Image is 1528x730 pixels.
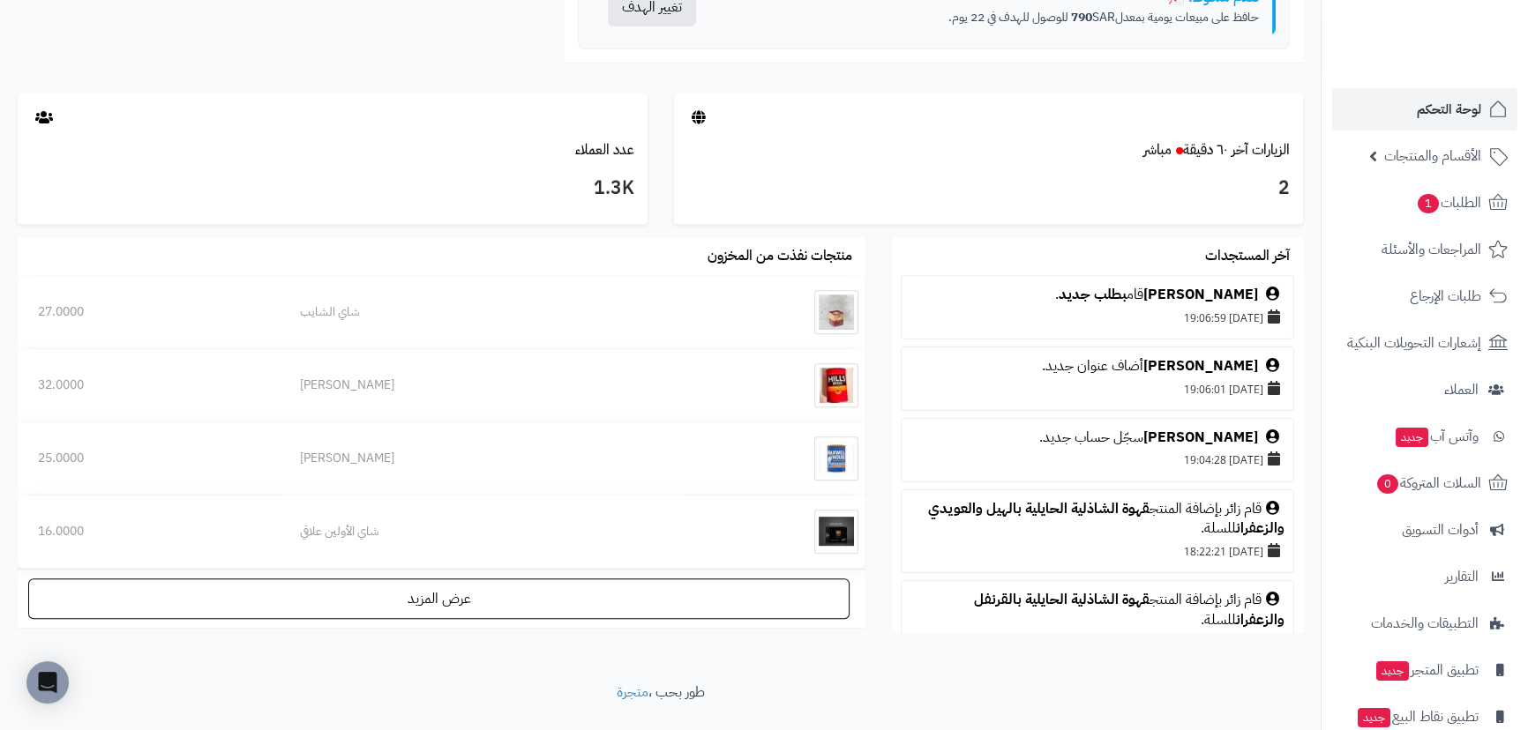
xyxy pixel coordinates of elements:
[1143,427,1258,448] a: [PERSON_NAME]
[814,436,858,480] img: ماكسويل هاوس مديم
[725,9,1259,26] p: حافظ على مبيعات يومية بمعدل SAR للوصول للهدف في 22 يوم.
[1332,415,1517,458] a: وآتس آبجديد
[38,376,259,394] div: 32.0000
[910,630,1285,655] div: [DATE] 18:21:50
[1332,228,1517,271] a: المراجعات والأسئلة
[1358,708,1390,727] span: جديد
[1376,661,1409,681] span: جديد
[1416,190,1481,215] span: الطلبات
[1445,564,1479,589] span: التقارير
[300,376,669,394] div: [PERSON_NAME]
[1332,649,1517,691] a: تطبيق المتجرجديد
[38,523,259,540] div: 16.0000
[1332,509,1517,551] a: أدوات التسويق
[1356,704,1479,729] span: تطبيق نقاط البيع
[575,139,634,160] a: عدد العملاء
[974,589,1285,630] a: قهوة الشاذلية الحايلية بالقرنفل والزعفران
[28,578,850,619] a: عرض المزيد
[1402,518,1479,542] span: أدوات التسويق
[1394,424,1479,449] span: وآتس آب
[910,376,1285,401] div: [DATE] 19:06:01
[300,523,669,540] div: شاي الأولين علاقي
[1417,97,1481,122] span: لوحة التحكم
[38,450,259,467] div: 25.0000
[617,682,648,703] a: متجرة
[26,661,69,704] div: Open Intercom Messenger
[1374,658,1479,682] span: تطبيق المتجر
[1384,144,1481,168] span: الأقسام والمنتجات
[814,363,858,407] img: هيلس بروس
[910,285,1285,305] div: قام .
[814,510,858,554] img: شاي الأولين علاقي
[1332,602,1517,644] a: التطبيقات والخدمات
[300,303,669,321] div: شاي الشايب
[687,174,1291,204] h3: 2
[1410,284,1481,309] span: طلبات الإرجاع
[1382,237,1481,262] span: المراجعات والأسئلة
[1332,275,1517,317] a: طلبات الإرجاع
[1375,471,1481,495] span: السلات المتروكة
[1332,555,1517,598] a: التقارير
[1444,377,1479,402] span: العملاء
[1377,474,1398,494] span: 0
[1418,194,1439,213] span: 1
[1332,369,1517,411] a: العملاء
[814,290,858,334] img: شاي الشايب
[1396,428,1428,447] span: جديد
[1143,139,1290,160] a: الزيارات آخر ٦٠ دقيقةمباشر
[910,356,1285,376] div: أضاف عنوان جديد.
[1143,139,1172,160] small: مباشر
[910,499,1285,540] div: قام زائر بإضافة المنتج للسلة.
[38,303,259,321] div: 27.0000
[1205,249,1290,264] h3: آخر المستجدات
[910,590,1285,630] div: قام زائر بإضافة المنتج للسلة.
[1371,611,1479,636] span: التطبيقات والخدمات
[708,249,852,264] h3: منتجات نفذت من المخزون
[1408,49,1511,86] img: logo-2.png
[910,305,1285,330] div: [DATE] 19:06:59
[1332,182,1517,224] a: الطلبات1
[1332,462,1517,504] a: السلات المتروكة0
[910,539,1285,563] div: [DATE] 18:22:21
[910,428,1285,448] div: سجّل حساب جديد.
[1143,355,1258,376] a: [PERSON_NAME]
[1143,284,1258,305] a: [PERSON_NAME]
[1059,284,1127,305] a: بطلب جديد
[1071,8,1092,26] strong: 790
[1347,331,1481,355] span: إشعارات التحويلات البنكية
[928,498,1285,540] a: قهوة الشاذلية الحايلية بالهيل والعويدي والزعفران
[910,447,1285,472] div: [DATE] 19:04:28
[31,174,634,204] h3: 1.3K
[1332,88,1517,130] a: لوحة التحكم
[1332,322,1517,364] a: إشعارات التحويلات البنكية
[300,450,669,467] div: [PERSON_NAME]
